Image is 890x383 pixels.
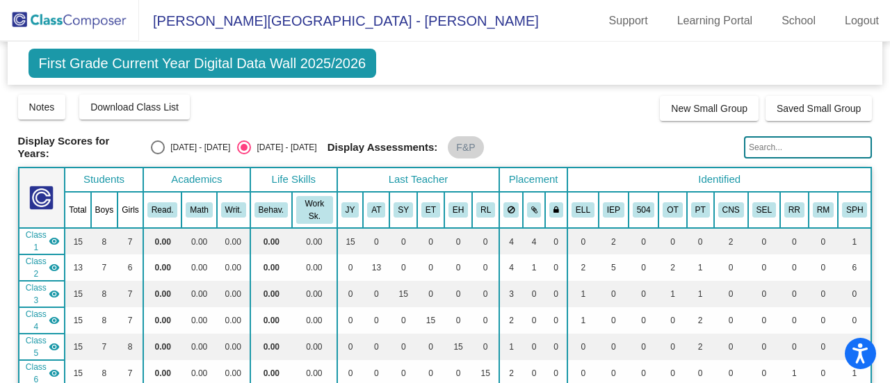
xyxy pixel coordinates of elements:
[813,202,834,218] button: RM
[337,307,364,334] td: 0
[599,334,629,360] td: 0
[91,192,118,228] th: Boys
[181,254,216,281] td: 0.00
[143,307,182,334] td: 0.00
[599,307,629,334] td: 0
[838,228,871,254] td: 1
[292,254,337,281] td: 0.00
[809,334,838,360] td: 0
[24,255,49,280] span: Class 2
[499,192,523,228] th: Keep away students
[666,10,764,32] a: Learning Portal
[809,281,838,307] td: 0
[472,334,499,360] td: 0
[394,202,413,218] button: SY
[499,228,523,254] td: 4
[777,103,861,114] span: Saved Small Group
[165,141,230,154] div: [DATE] - [DATE]
[523,254,546,281] td: 1
[91,281,118,307] td: 8
[567,228,599,254] td: 0
[567,307,599,334] td: 1
[254,202,288,218] button: Behav.
[118,228,143,254] td: 7
[545,228,567,254] td: 0
[687,281,714,307] td: 1
[143,281,182,307] td: 0.00
[118,281,143,307] td: 7
[363,192,389,228] th: Ana Tessitore
[250,281,292,307] td: 0.00
[65,334,90,360] td: 15
[367,202,385,218] button: AT
[19,254,65,281] td: Ana Tessitore - A. Tessitore - Integ.
[363,254,389,281] td: 13
[472,254,499,281] td: 0
[49,341,60,352] mat-icon: visibility
[809,307,838,334] td: 0
[444,307,472,334] td: 0
[444,281,472,307] td: 0
[181,228,216,254] td: 0.00
[567,334,599,360] td: 0
[444,334,472,360] td: 15
[250,168,337,192] th: Life Skills
[545,254,567,281] td: 0
[748,281,780,307] td: 0
[65,281,90,307] td: 15
[24,229,49,254] span: Class 1
[49,368,60,379] mat-icon: visibility
[658,307,686,334] td: 0
[363,307,389,334] td: 0
[217,228,250,254] td: 0.00
[687,228,714,254] td: 0
[658,192,686,228] th: Occupational Therapy (Currently Receives)
[714,254,748,281] td: 0
[389,192,417,228] th: Stephanie Yorke
[809,254,838,281] td: 0
[567,281,599,307] td: 1
[838,307,871,334] td: 0
[292,228,337,254] td: 0.00
[181,307,216,334] td: 0.00
[417,228,444,254] td: 0
[472,307,499,334] td: 0
[599,281,629,307] td: 0
[687,334,714,360] td: 2
[337,281,364,307] td: 0
[181,281,216,307] td: 0.00
[421,202,440,218] button: ET
[714,192,748,228] th: Counseling (Currently Receives)
[250,334,292,360] td: 0.00
[599,254,629,281] td: 5
[599,228,629,254] td: 2
[65,168,143,192] th: Students
[784,202,804,218] button: RR
[91,334,118,360] td: 7
[118,307,143,334] td: 7
[603,202,624,218] button: IEP
[143,334,182,360] td: 0.00
[567,168,871,192] th: Identified
[780,228,809,254] td: 0
[545,192,567,228] th: Keep with teacher
[770,10,827,32] a: School
[24,282,49,307] span: Class 3
[65,254,90,281] td: 13
[118,192,143,228] th: Girls
[251,141,316,154] div: [DATE] - [DATE]
[598,10,659,32] a: Support
[687,254,714,281] td: 1
[49,315,60,326] mat-icon: visibility
[448,136,483,158] mat-chip: F&P
[545,281,567,307] td: 0
[658,254,686,281] td: 2
[91,228,118,254] td: 8
[444,228,472,254] td: 0
[363,228,389,254] td: 0
[292,334,337,360] td: 0.00
[444,192,472,228] th: Emily Herron
[24,334,49,359] span: Class 5
[472,281,499,307] td: 0
[389,228,417,254] td: 0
